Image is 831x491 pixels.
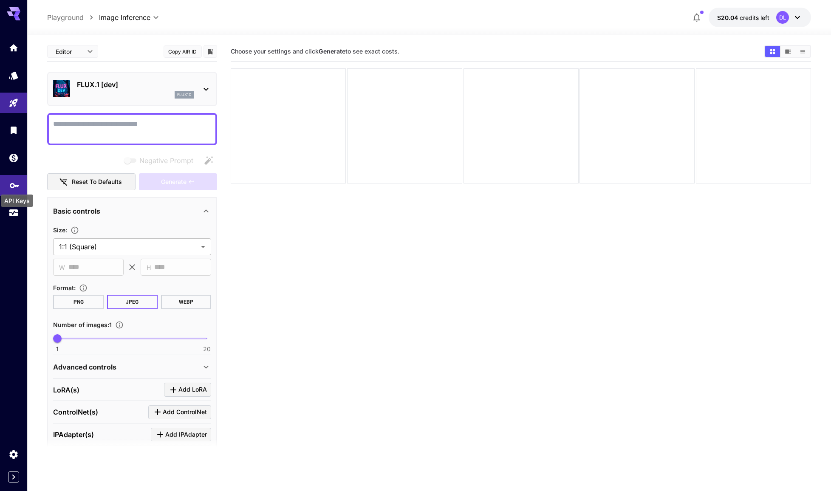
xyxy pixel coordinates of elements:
div: Library [8,125,19,135]
span: Image Inference [99,12,150,23]
span: Add IPAdapter [165,429,207,440]
button: Choose the file format for the output image. [76,284,91,292]
span: H [147,262,151,272]
p: ControlNet(s) [53,407,98,417]
div: Settings [8,449,19,460]
p: IPAdapter(s) [53,429,94,440]
p: Basic controls [53,206,100,216]
nav: breadcrumb [47,12,99,23]
span: $20.04 [717,14,740,21]
span: Editor [56,47,82,56]
span: 1 [56,345,59,353]
button: Show images in list view [795,46,810,57]
span: Add ControlNet [163,407,207,418]
button: Adjust the dimensions of the generated image by specifying its width and height in pixels, or sel... [67,226,82,234]
button: PNG [53,295,104,309]
span: credits left [740,14,769,21]
p: FLUX.1 [dev] [77,79,194,90]
div: $20.0432 [717,13,769,22]
button: Show images in video view [780,46,795,57]
span: Negative prompts are not compatible with the selected model. [122,155,200,166]
button: WEBP [161,295,212,309]
span: W [59,262,65,272]
button: Reset to defaults [47,173,136,191]
div: Usage [8,208,19,218]
a: Playground [47,12,84,23]
span: Add LoRA [178,384,207,395]
p: LoRA(s) [53,385,79,395]
span: Size : [53,226,67,234]
div: DL [776,11,789,24]
button: Add to library [206,46,214,56]
span: 1:1 (Square) [59,242,198,252]
button: Click to add LoRA [164,383,211,397]
div: Models [8,70,19,81]
span: Choose your settings and click to see exact costs. [231,48,399,55]
div: API Keys [9,178,20,188]
button: Specify how many images to generate in a single request. Each image generation will be charged se... [112,321,127,329]
span: Number of images : 1 [53,321,112,328]
button: Copy AIR ID [164,45,202,58]
button: JPEG [107,295,158,309]
p: Advanced controls [53,362,116,372]
b: Generate [319,48,345,55]
p: flux1d [177,92,192,98]
span: 20 [203,345,211,353]
button: Click to add ControlNet [148,405,211,419]
div: Playground [8,98,19,108]
div: API Keys [1,195,33,207]
div: Basic controls [53,201,211,221]
button: $20.0432DL [709,8,811,27]
button: Click to add IPAdapter [151,428,211,442]
button: Show images in grid view [765,46,780,57]
div: Wallet [8,152,19,163]
span: Format : [53,284,76,291]
span: Negative Prompt [139,155,193,166]
div: Home [8,42,19,53]
div: Advanced controls [53,357,211,377]
button: Expand sidebar [8,471,19,483]
div: FLUX.1 [dev]flux1d [53,76,211,102]
div: Show images in grid viewShow images in video viewShow images in list view [764,45,811,58]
